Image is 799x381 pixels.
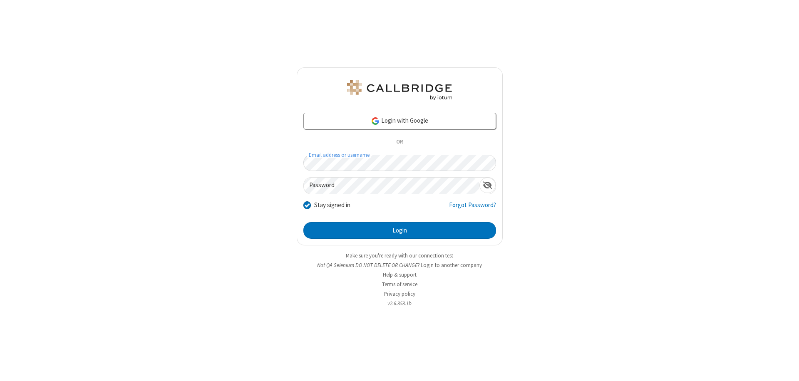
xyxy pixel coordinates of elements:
input: Password [304,178,479,194]
img: google-icon.png [371,116,380,126]
input: Email address or username [303,155,496,171]
button: Login [303,222,496,239]
a: Privacy policy [384,290,415,297]
li: v2.6.353.1b [297,299,503,307]
a: Make sure you're ready with our connection test [346,252,453,259]
label: Stay signed in [314,200,350,210]
li: Not QA Selenium DO NOT DELETE OR CHANGE? [297,261,503,269]
span: OR [393,136,406,148]
a: Terms of service [382,281,417,288]
a: Help & support [383,271,417,278]
a: Login with Google [303,113,496,129]
div: Show password [479,178,496,193]
img: QA Selenium DO NOT DELETE OR CHANGE [345,80,454,100]
button: Login to another company [421,261,482,269]
a: Forgot Password? [449,200,496,216]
